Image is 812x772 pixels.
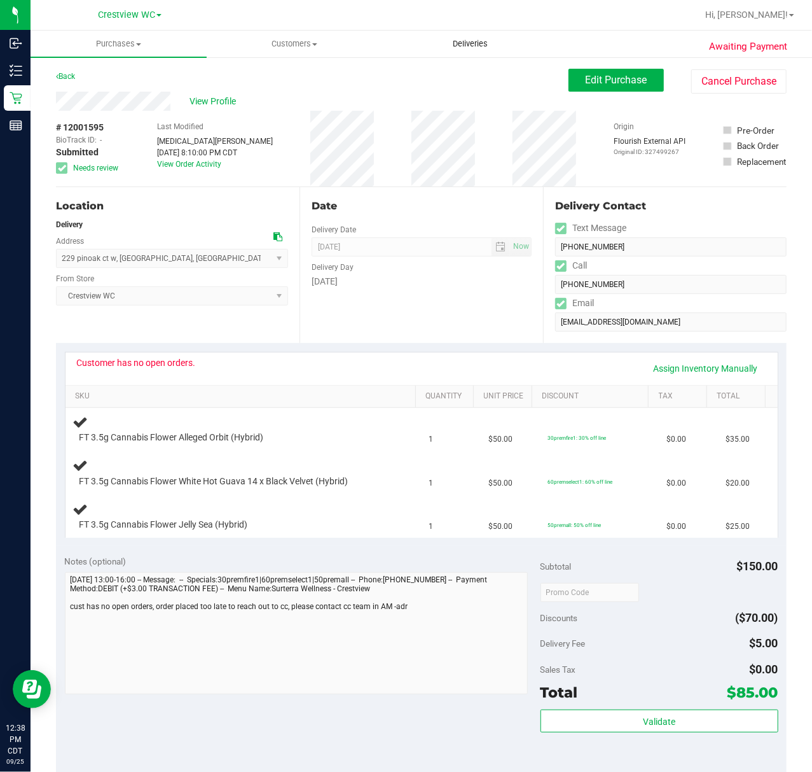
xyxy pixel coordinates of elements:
div: Pre-Order [738,124,775,137]
div: Customer has no open orders. [77,358,196,368]
a: Customers [207,31,383,57]
button: Validate [540,710,778,733]
div: Delivery Contact [555,199,787,214]
p: Original ID: 327499267 [614,147,685,157]
div: Location [56,199,288,214]
p: 09/25 [6,757,25,766]
inline-svg: Retail [10,92,22,104]
a: Total [717,391,760,402]
span: FT 3.5g Cannabis Flower White Hot Guava 14 x Black Velvet (Hybrid) [79,475,348,488]
a: Assign Inventory Manually [645,358,766,379]
div: Back Order [738,139,780,152]
span: $85.00 [727,684,778,701]
input: Format: (999) 999-9999 [555,275,787,294]
inline-svg: Inbound [10,37,22,50]
span: BioTrack ID: [56,134,97,146]
a: Deliveries [382,31,558,57]
span: Delivery Fee [540,638,586,649]
span: $0.00 [666,521,686,533]
span: 1 [429,477,434,489]
span: 1 [429,433,434,446]
input: Promo Code [540,583,639,602]
label: Delivery Date [312,224,356,235]
span: Discounts [540,607,578,629]
span: $0.00 [666,477,686,489]
label: Address [56,235,84,247]
a: View Order Activity [157,160,221,169]
input: Format: (999) 999-9999 [555,237,787,256]
div: [DATE] [312,275,532,288]
span: Customers [207,38,382,50]
span: - [100,134,102,146]
strong: Delivery [56,220,83,229]
div: Replacement [738,155,787,168]
a: Purchases [31,31,207,57]
span: 50premall: 50% off line [547,522,601,528]
label: Origin [614,121,634,132]
label: Call [555,256,587,275]
a: Back [56,72,75,81]
span: Edit Purchase [586,74,647,86]
p: 12:38 PM CDT [6,722,25,757]
a: Unit Price [484,391,527,402]
label: Delivery Day [312,262,354,273]
button: Edit Purchase [568,69,664,92]
span: Needs review [73,162,118,174]
label: Text Message [555,219,626,237]
button: Cancel Purchase [691,69,787,94]
span: $5.00 [750,636,778,650]
span: Hi, [PERSON_NAME]! [705,10,788,20]
span: $20.00 [726,477,750,489]
span: $50.00 [488,477,513,489]
span: $0.00 [666,433,686,446]
span: FT 3.5g Cannabis Flower Jelly Sea (Hybrid) [79,519,248,531]
span: Validate [643,717,675,727]
inline-svg: Reports [10,119,22,132]
div: [MEDICAL_DATA][PERSON_NAME] [157,136,273,147]
span: $0.00 [750,663,778,676]
span: Awaiting Payment [710,39,788,54]
inline-svg: Inventory [10,64,22,77]
span: $35.00 [726,433,750,446]
span: 1 [429,521,434,533]
span: Sales Tax [540,664,576,675]
a: SKU [75,391,410,402]
span: 60premselect1: 60% off line [547,479,612,485]
span: Notes (optional) [65,556,127,566]
label: Email [555,294,594,312]
iframe: Resource center [13,670,51,708]
div: Date [312,199,532,214]
a: Discount [542,391,643,402]
span: Submitted [56,146,99,159]
span: 30premfire1: 30% off line [547,435,606,441]
span: Subtotal [540,561,572,572]
span: Crestview WC [98,10,155,20]
span: $25.00 [726,521,750,533]
span: Deliveries [436,38,505,50]
span: Total [540,684,578,701]
span: $50.00 [488,521,513,533]
a: Quantity [425,391,469,402]
span: ($70.00) [736,611,778,624]
div: Flourish External API [614,136,685,157]
label: Last Modified [157,121,203,132]
div: Copy address to clipboard [273,230,282,244]
span: # 12001595 [56,121,104,134]
span: FT 3.5g Cannabis Flower Alleged Orbit (Hybrid) [79,432,264,444]
span: View Profile [189,95,240,108]
span: $150.00 [737,559,778,573]
div: [DATE] 8:10:00 PM CDT [157,147,273,158]
span: $50.00 [488,433,513,446]
label: From Store [56,273,94,284]
a: Tax [659,391,702,402]
span: Purchases [31,38,207,50]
